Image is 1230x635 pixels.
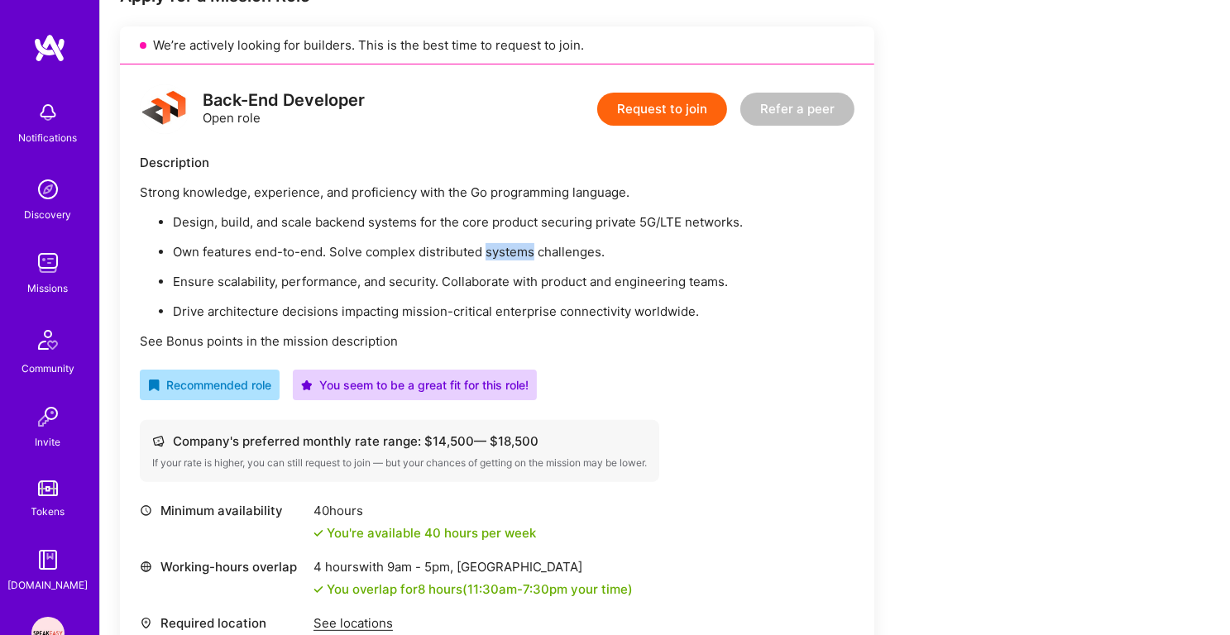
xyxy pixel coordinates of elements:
[301,376,529,394] div: You seem to be a great fit for this role!
[203,92,365,109] div: Back-End Developer
[313,528,323,538] i: icon Check
[38,480,58,496] img: tokens
[22,360,74,377] div: Community
[140,154,854,171] div: Description
[152,435,165,447] i: icon Cash
[140,504,152,517] i: icon Clock
[28,279,69,297] div: Missions
[36,433,61,451] div: Invite
[148,376,271,394] div: Recommended role
[313,614,518,632] div: See locations
[31,173,65,206] img: discovery
[8,576,89,594] div: [DOMAIN_NAME]
[19,129,78,146] div: Notifications
[31,503,65,520] div: Tokens
[25,206,72,223] div: Discovery
[173,243,854,260] p: Own features end-to-end. Solve complex distributed systems challenges.
[173,213,854,231] p: Design, build, and scale backend systems for the core product securing private 5G/LTE networks.
[203,92,365,127] div: Open role
[173,273,854,290] p: Ensure scalability, performance, and security. Collaborate with product and engineering teams.
[140,617,152,629] i: icon Location
[140,614,305,632] div: Required location
[28,320,68,360] img: Community
[384,559,457,575] span: 9am - 5pm ,
[173,303,854,320] p: Drive architecture decisions impacting mission-critical enterprise connectivity worldwide.
[313,585,323,594] i: icon Check
[31,246,65,279] img: teamwork
[467,581,567,597] span: 11:30am - 7:30pm
[140,558,305,575] div: Working-hours overlap
[597,93,727,126] button: Request to join
[31,400,65,433] img: Invite
[148,380,160,391] i: icon RecommendedBadge
[140,332,854,350] p: See Bonus points in the mission description
[31,543,65,576] img: guide book
[140,502,305,519] div: Minimum availability
[140,184,854,201] p: Strong knowledge, experience, and proficiency with the Go programming language.
[313,558,633,575] div: 4 hours with [GEOGRAPHIC_DATA]
[152,456,647,470] div: If your rate is higher, you can still request to join — but your chances of getting on the missio...
[33,33,66,63] img: logo
[301,380,313,391] i: icon PurpleStar
[140,84,189,134] img: logo
[31,96,65,129] img: bell
[152,432,647,450] div: Company's preferred monthly rate range: $ 14,500 — $ 18,500
[313,502,536,519] div: 40 hours
[120,26,874,64] div: We’re actively looking for builders. This is the best time to request to join.
[740,93,854,126] button: Refer a peer
[313,524,536,542] div: You're available 40 hours per week
[327,580,633,598] div: You overlap for 8 hours ( your time)
[140,561,152,573] i: icon World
